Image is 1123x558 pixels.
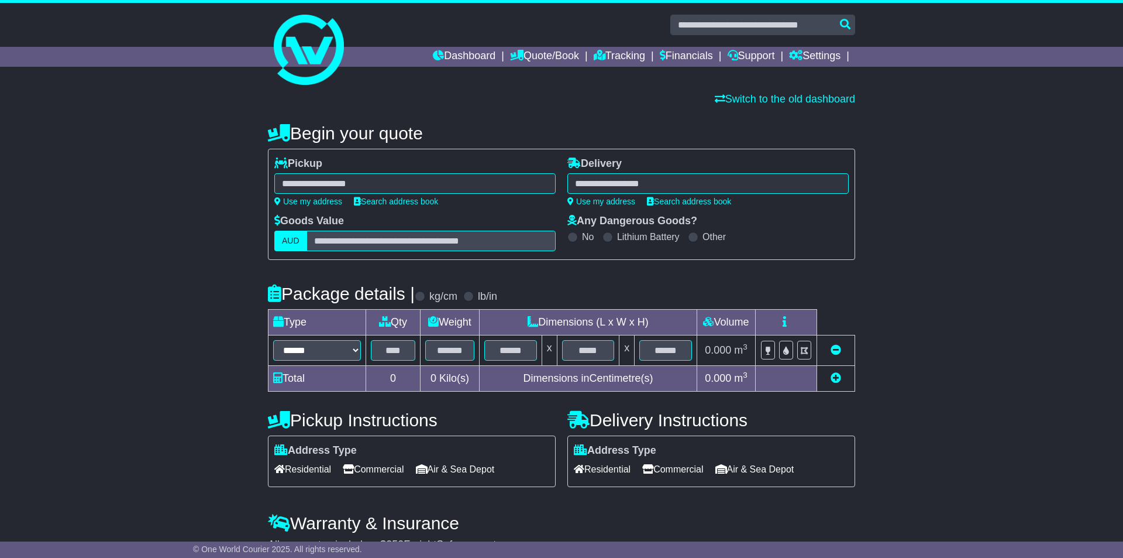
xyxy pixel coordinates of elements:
[743,371,747,379] sup: 3
[567,215,697,228] label: Any Dangerous Goods?
[705,372,731,384] span: 0.000
[366,310,421,336] td: Qty
[429,290,457,303] label: kg/cm
[268,366,366,392] td: Total
[354,197,438,206] a: Search address book
[831,344,841,356] a: Remove this item
[268,539,855,552] div: All our quotes include a $ FreightSafe warranty.
[274,444,357,457] label: Address Type
[617,231,680,242] label: Lithium Battery
[831,372,841,384] a: Add new item
[619,336,635,366] td: x
[734,344,747,356] span: m
[268,124,855,143] h4: Begin your quote
[478,290,497,303] label: lb/in
[734,372,747,384] span: m
[268,514,855,533] h4: Warranty & Insurance
[386,539,404,550] span: 250
[705,344,731,356] span: 0.000
[728,47,775,67] a: Support
[647,197,731,206] a: Search address book
[582,231,594,242] label: No
[274,215,344,228] label: Goods Value
[642,460,703,478] span: Commercial
[479,366,697,392] td: Dimensions in Centimetre(s)
[574,444,656,457] label: Address Type
[715,93,855,105] a: Switch to the old dashboard
[660,47,713,67] a: Financials
[743,343,747,351] sup: 3
[430,372,436,384] span: 0
[567,410,855,430] h4: Delivery Instructions
[274,158,322,170] label: Pickup
[715,460,794,478] span: Air & Sea Depot
[594,47,645,67] a: Tracking
[274,231,307,251] label: AUD
[510,47,579,67] a: Quote/Book
[366,366,421,392] td: 0
[421,366,480,392] td: Kilo(s)
[274,197,342,206] a: Use my address
[268,284,415,303] h4: Package details |
[702,231,726,242] label: Other
[542,336,557,366] td: x
[268,410,556,430] h4: Pickup Instructions
[697,310,755,336] td: Volume
[268,310,366,336] td: Type
[433,47,495,67] a: Dashboard
[421,310,480,336] td: Weight
[479,310,697,336] td: Dimensions (L x W x H)
[567,158,622,170] label: Delivery
[416,460,495,478] span: Air & Sea Depot
[193,545,362,554] span: © One World Courier 2025. All rights reserved.
[343,460,404,478] span: Commercial
[574,460,631,478] span: Residential
[789,47,840,67] a: Settings
[567,197,635,206] a: Use my address
[274,460,331,478] span: Residential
